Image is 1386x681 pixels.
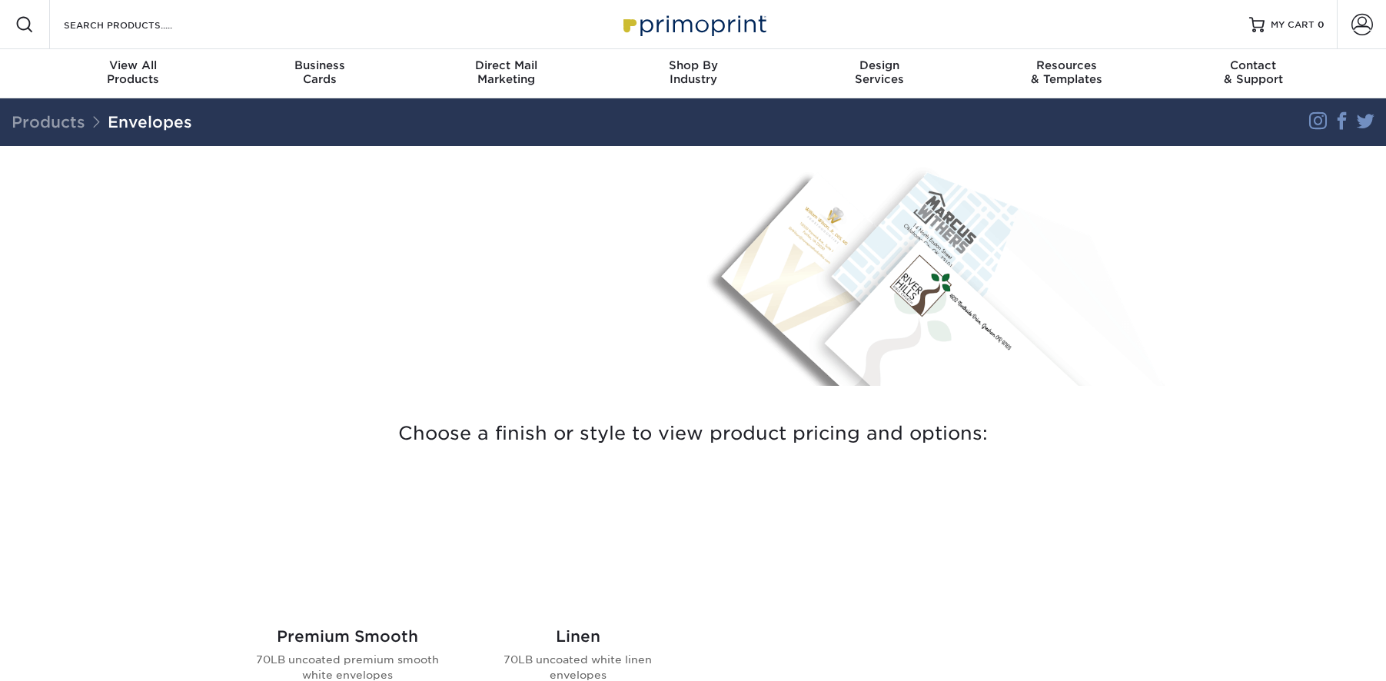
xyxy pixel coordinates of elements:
[617,8,770,41] img: Primoprint
[256,276,682,294] li: 2 Stock Options
[600,58,786,72] span: Shop By
[62,15,212,34] input: SEARCH PRODUCTS.....
[413,58,600,72] span: Direct Mail
[474,470,682,615] img: Linen Envelopes
[40,58,227,72] span: View All
[786,58,973,72] span: Design
[600,49,786,98] a: Shop ByIndustry
[226,58,413,86] div: Cards
[40,49,227,98] a: View AllProducts
[1318,19,1325,30] span: 0
[1160,49,1347,98] a: Contact& Support
[256,627,439,646] h2: Premium Smooth
[786,58,973,86] div: Services
[226,58,413,72] span: Business
[256,313,682,331] li: Optional Window
[256,331,682,350] li: Design Services Available
[226,49,413,98] a: BusinessCards
[108,113,192,131] a: Envelopes
[973,58,1160,72] span: Resources
[1160,58,1347,86] div: & Support
[244,470,451,615] img: Premium Smooth Envelopes
[413,58,600,86] div: Marketing
[244,182,682,209] h1: Custom Envelope Printing
[1271,18,1315,32] span: MY CART
[256,294,682,313] li: Variety of Sizes
[1160,58,1347,72] span: Contact
[600,58,786,86] div: Industry
[973,58,1160,86] div: & Templates
[244,404,1143,463] h3: Choose a finish or style to view product pricing and options:
[973,49,1160,98] a: Resources& Templates
[413,49,600,98] a: Direct MailMarketing
[12,113,85,131] a: Products
[705,164,1168,386] img: Envelopes
[40,58,227,86] div: Products
[786,49,973,98] a: DesignServices
[244,214,682,270] p: Build brand awareness and look professional with custom printed envelopes. Great for mailing lett...
[487,627,670,646] h2: Linen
